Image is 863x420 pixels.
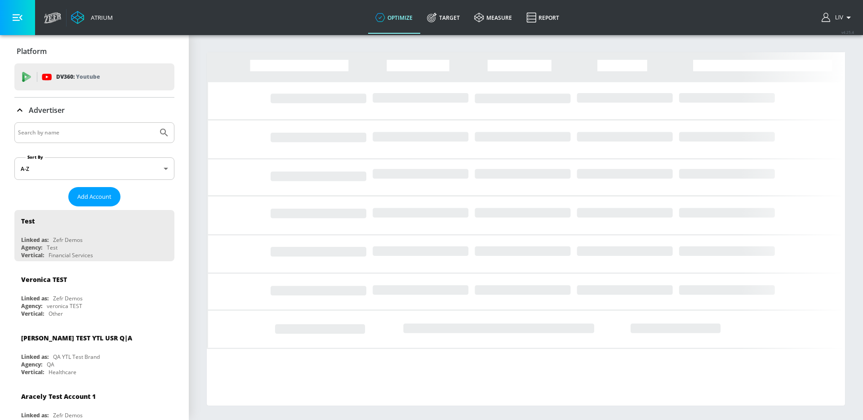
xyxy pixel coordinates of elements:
[49,251,93,259] div: Financial Services
[21,295,49,302] div: Linked as:
[14,157,174,180] div: A-Z
[53,295,83,302] div: Zefr Demos
[21,361,42,368] div: Agency:
[21,368,44,376] div: Vertical:
[14,63,174,90] div: DV360: Youtube
[77,192,111,202] span: Add Account
[47,244,58,251] div: Test
[53,236,83,244] div: Zefr Demos
[49,368,76,376] div: Healthcare
[14,327,174,378] div: [PERSON_NAME] TEST YTL USR Q|ALinked as:QA YTL Test BrandAgency:QAVertical:Healthcare
[29,105,65,115] p: Advertiser
[53,353,100,361] div: QA YTL Test Brand
[18,127,154,139] input: Search by name
[53,411,83,419] div: Zefr Demos
[467,1,519,34] a: measure
[14,268,174,320] div: Veronica TESTLinked as:Zefr DemosAgency:veronica TESTVertical:Other
[21,251,44,259] div: Vertical:
[420,1,467,34] a: Target
[21,334,132,342] div: [PERSON_NAME] TEST YTL USR Q|A
[21,392,96,401] div: Aracely Test Account 1
[26,154,45,160] label: Sort By
[14,39,174,64] div: Platform
[21,302,42,310] div: Agency:
[56,72,100,82] p: DV360:
[14,210,174,261] div: TestLinked as:Zefr DemosAgency:TestVertical:Financial Services
[368,1,420,34] a: optimize
[47,302,82,310] div: veronica TEST
[17,46,47,56] p: Platform
[822,12,854,23] button: Liv
[841,30,854,35] span: v 4.25.4
[832,14,843,21] span: login as: liv.ho@zefr.com
[21,236,49,244] div: Linked as:
[21,217,35,225] div: Test
[71,11,113,24] a: Atrium
[49,310,63,317] div: Other
[76,72,100,81] p: Youtube
[21,353,49,361] div: Linked as:
[21,411,49,419] div: Linked as:
[21,275,67,284] div: Veronica TEST
[14,98,174,123] div: Advertiser
[21,244,42,251] div: Agency:
[519,1,566,34] a: Report
[87,13,113,22] div: Atrium
[47,361,54,368] div: QA
[21,310,44,317] div: Vertical:
[68,187,120,206] button: Add Account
